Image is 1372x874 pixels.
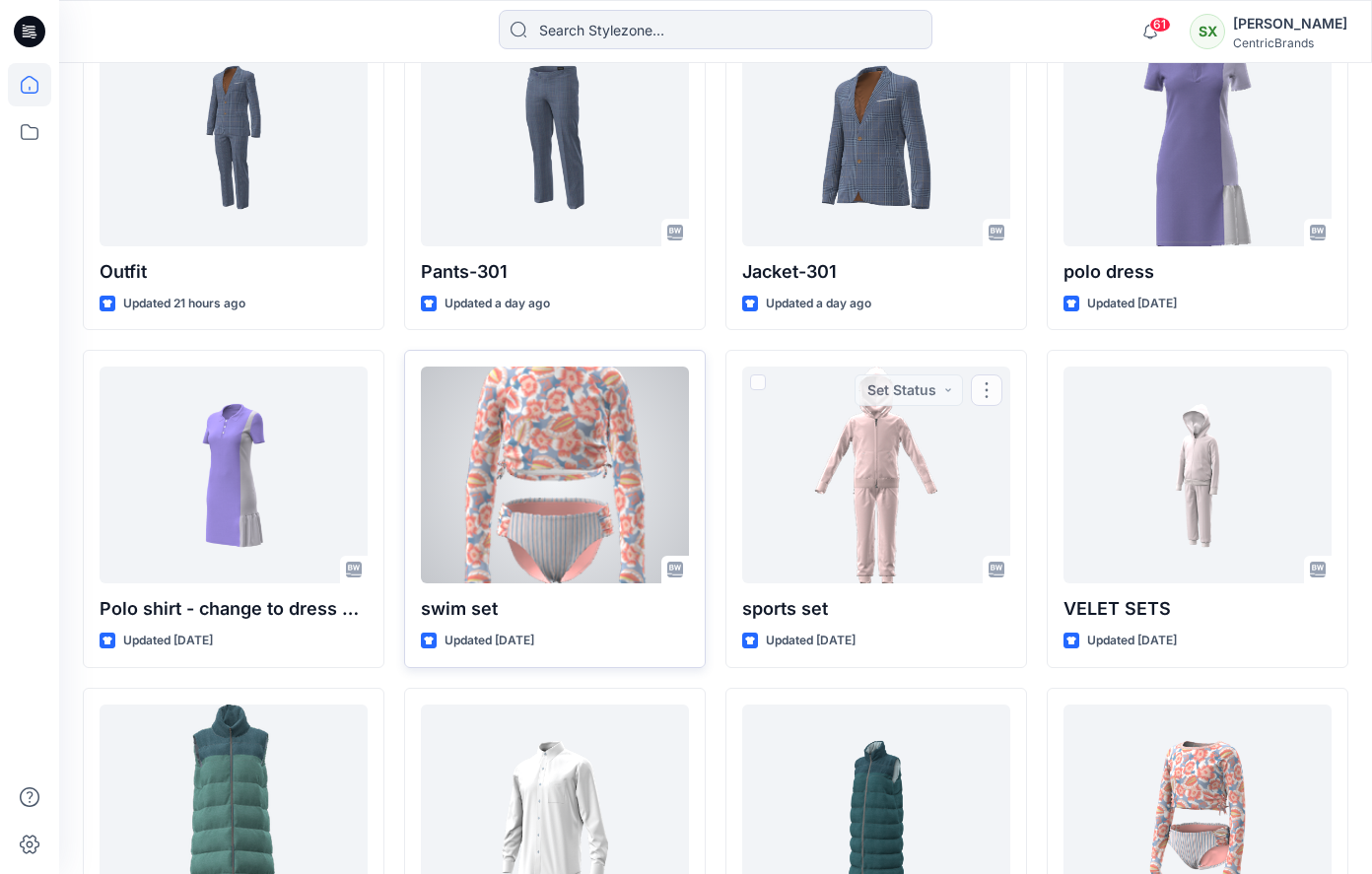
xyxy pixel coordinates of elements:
p: Updated [DATE] [1087,631,1177,651]
p: Updated [DATE] [123,631,213,651]
p: Updated a day ago [766,294,871,314]
p: Pants-301 [421,258,689,286]
p: Updated 21 hours ago [123,294,245,314]
a: swim set [421,367,689,583]
p: Outfit [100,258,368,286]
a: sports set [742,367,1010,583]
div: SX [1190,14,1225,49]
a: Polo shirt - change to dress FINISHED [100,367,368,583]
p: swim set [421,595,689,623]
p: Updated [DATE] [1087,294,1177,314]
p: Jacket-301 [742,258,1010,286]
a: Outfit [100,30,368,246]
p: Updated [DATE] [766,631,856,651]
a: Jacket-301 [742,30,1010,246]
input: Search Stylezone… [499,10,932,49]
span: 61 [1149,17,1171,33]
p: Updated a day ago [445,294,550,314]
div: CentricBrands [1233,35,1347,50]
p: Polo shirt - change to dress FINISHED [100,595,368,623]
p: VELET SETS [1063,595,1332,623]
a: Pants-301 [421,30,689,246]
p: polo dress [1063,258,1332,286]
p: Updated [DATE] [445,631,534,651]
p: sports set [742,595,1010,623]
div: [PERSON_NAME] [1233,12,1347,35]
a: polo dress [1063,30,1332,246]
a: VELET SETS [1063,367,1332,583]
